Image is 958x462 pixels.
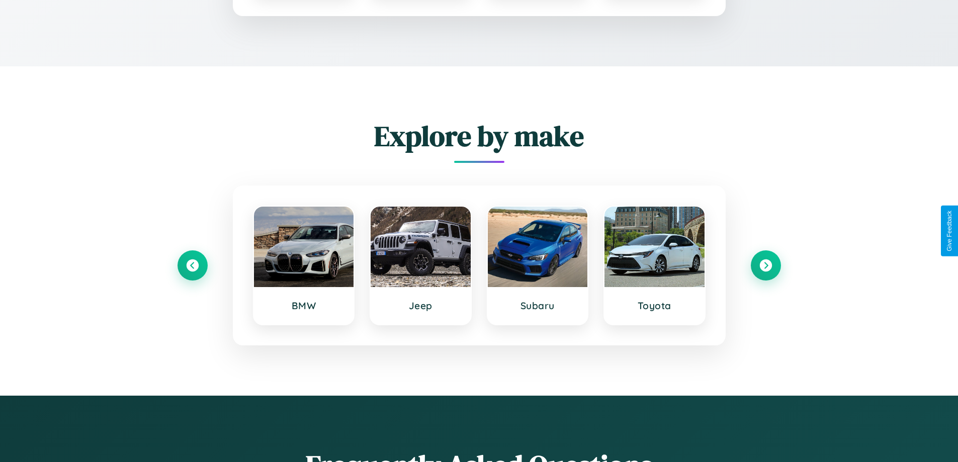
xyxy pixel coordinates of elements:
[946,211,953,251] div: Give Feedback
[615,300,694,312] h3: Toyota
[264,300,344,312] h3: BMW
[498,300,578,312] h3: Subaru
[381,300,461,312] h3: Jeep
[178,117,781,155] h2: Explore by make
